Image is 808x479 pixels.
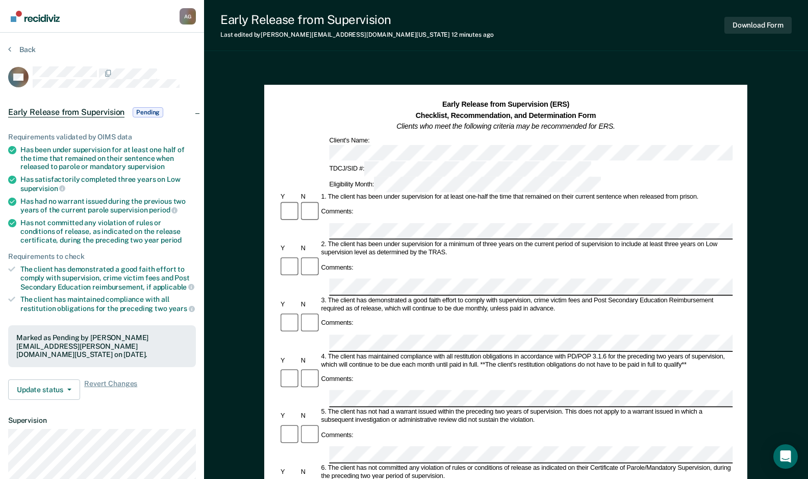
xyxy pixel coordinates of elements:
dt: Supervision [8,416,196,425]
div: The client has demonstrated a good faith effort to comply with supervision, crime victim fees and... [20,265,196,291]
div: Y [279,245,299,253]
div: Has not committed any violation of rules or conditions of release, as indicated on the release ce... [20,219,196,244]
div: Requirements to check [8,252,196,261]
span: period [149,206,178,214]
strong: Early Release from Supervision (ERS) [442,100,569,108]
div: N [299,356,320,365]
div: Y [279,356,299,365]
div: TDCJ/SID #: [328,161,593,176]
div: 5. The client has not had a warrant issued within the preceding two years of supervision. This do... [320,408,733,424]
div: Y [279,412,299,420]
span: supervision [20,184,65,193]
div: Has had no warrant issued during the previous two years of the current parole supervision [20,197,196,214]
span: Revert Changes [84,379,137,400]
div: 1. The client has been under supervision for at least one-half the time that remained on their cu... [320,193,733,201]
div: Comments: [320,208,355,216]
span: years [169,304,195,313]
div: Open Intercom Messenger [773,444,798,469]
img: Recidiviz [11,11,60,22]
div: The client has maintained compliance with all restitution obligations for the preceding two [20,295,196,313]
div: Comments: [320,432,355,440]
button: Profile dropdown button [180,8,196,25]
strong: Checklist, Recommendation, and Determination Form [416,111,596,119]
div: A G [180,8,196,25]
div: 2. The client has been under supervision for a minimum of three years on the current period of su... [320,241,733,257]
div: Has been under supervision for at least one half of the time that remained on their sentence when... [20,146,196,171]
div: 4. The client has maintained compliance with all restitution obligations in accordance with PD/PO... [320,352,733,369]
span: period [161,236,182,244]
div: Comments: [320,320,355,328]
div: Has satisfactorily completed three years on Low [20,175,196,193]
button: Update status [8,379,80,400]
div: Y [279,193,299,201]
div: Marked as Pending by [PERSON_NAME][EMAIL_ADDRESS][PERSON_NAME][DOMAIN_NAME][US_STATE] on [DATE]. [16,333,188,359]
div: Early Release from Supervision [220,12,493,27]
em: Clients who meet the following criteria may be recommended for ERS. [397,123,616,131]
div: Y [279,468,299,476]
button: Download Form [724,17,792,34]
div: N [299,245,320,253]
div: Comments: [320,264,355,272]
div: Requirements validated by OIMS data [8,133,196,141]
div: N [299,301,320,309]
div: Comments: [320,375,355,384]
div: N [299,412,320,420]
div: N [299,468,320,476]
span: applicable [153,283,194,291]
button: Back [8,45,36,54]
div: Eligibility Month: [328,177,603,192]
span: 12 minutes ago [451,31,493,38]
span: Pending [133,107,163,117]
span: supervision [128,162,165,171]
div: Y [279,301,299,309]
span: Early Release from Supervision [8,107,124,117]
div: N [299,193,320,201]
div: Last edited by [PERSON_NAME][EMAIL_ADDRESS][DOMAIN_NAME][US_STATE] [220,31,493,38]
div: 3. The client has demonstrated a good faith effort to comply with supervision, crime victim fees ... [320,297,733,313]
